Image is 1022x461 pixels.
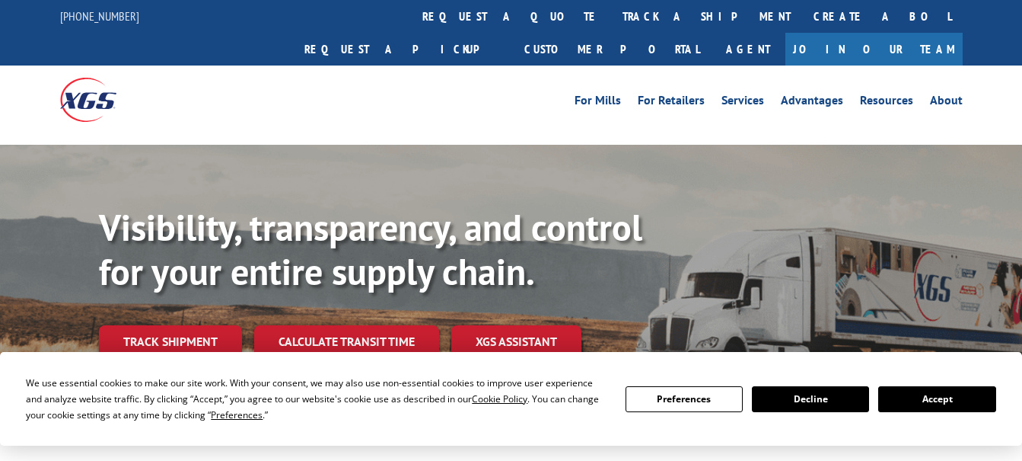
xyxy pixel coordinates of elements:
[26,375,607,423] div: We use essential cookies to make our site work. With your consent, we may also use non-essential ...
[860,94,913,111] a: Resources
[575,94,621,111] a: For Mills
[785,33,963,66] a: Join Our Team
[60,8,139,24] a: [PHONE_NUMBER]
[211,408,263,421] span: Preferences
[254,325,439,358] a: Calculate transit time
[781,94,843,111] a: Advantages
[626,386,743,412] button: Preferences
[513,33,711,66] a: Customer Portal
[752,386,869,412] button: Decline
[930,94,963,111] a: About
[638,94,705,111] a: For Retailers
[878,386,995,412] button: Accept
[451,325,581,358] a: XGS ASSISTANT
[711,33,785,66] a: Agent
[721,94,764,111] a: Services
[99,203,642,295] b: Visibility, transparency, and control for your entire supply chain.
[99,325,242,357] a: Track shipment
[472,392,527,405] span: Cookie Policy
[293,33,513,66] a: Request a pickup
